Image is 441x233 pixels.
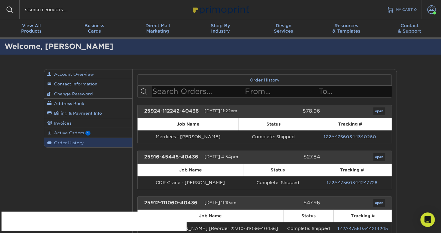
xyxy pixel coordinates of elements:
span: [DATE] 11:10am [205,200,236,205]
div: 25924-112242-40436 [140,107,205,115]
span: Address Book [52,101,84,106]
span: Direct Mail [126,23,189,28]
div: $78.96 [260,107,325,115]
a: DesignServices [252,19,315,39]
a: Account Overview [44,69,132,79]
div: 25916-45445-40436 [140,153,205,161]
input: SEARCH PRODUCTS..... [24,6,83,13]
td: Complete: Shipped [239,130,308,143]
img: Primoprint [190,3,251,16]
span: 1 [85,131,90,136]
span: [DATE] 4:54pm [205,154,238,159]
a: Resources& Templates [315,19,378,39]
td: Complete: Shipped [243,176,312,189]
a: open [373,199,385,207]
a: 1Z2A47560344247728 [327,180,377,185]
a: open [373,153,385,161]
a: Invoices [44,118,132,128]
span: Order History [52,140,84,145]
th: Tracking # [308,118,392,130]
span: Shop By [189,23,252,28]
th: Tracking # [312,164,392,176]
div: Industry [189,23,252,34]
span: Design [252,23,315,28]
a: 1Z2A47560344340260 [324,134,376,139]
input: From... [244,86,318,97]
a: Order History [44,138,132,147]
a: 1Z2A47560344214245 [338,226,388,231]
div: Marketing [126,23,189,34]
th: Job Name [138,210,284,222]
div: Open Intercom Messenger [420,212,435,227]
div: $27.84 [260,153,325,161]
span: Business [63,23,126,28]
input: To... [318,86,392,97]
span: Contact Information [52,81,97,86]
div: 25912-111060-40436 [140,199,205,207]
a: Active Orders 1 [44,128,132,138]
a: Address Book [44,99,132,108]
span: Change Password [52,91,93,96]
div: Cards [63,23,126,34]
a: Change Password [44,89,132,99]
span: Billing & Payment Info [52,111,102,116]
span: Contact [378,23,441,28]
span: MY CART [396,7,413,12]
th: Status [284,210,334,222]
a: Direct MailMarketing [126,19,189,39]
span: Invoices [52,121,71,126]
span: Account Overview [52,72,94,77]
div: & Support [378,23,441,34]
div: $47.96 [260,199,325,207]
span: Resources [315,23,378,28]
div: & Templates [315,23,378,34]
a: Contact Information [44,79,132,89]
th: Job Name [138,118,239,130]
a: Billing & Payment Info [44,108,132,118]
span: 0 [414,8,417,12]
span: Active Orders [52,130,84,135]
th: Status [243,164,312,176]
th: Tracking # [334,210,392,222]
span: [DATE] 11:22am [205,108,237,113]
td: Merrliees - [PERSON_NAME] [138,130,239,143]
div: Services [252,23,315,34]
a: open [373,107,385,115]
a: Order History [138,74,392,86]
a: Contact& Support [378,19,441,39]
a: Shop ByIndustry [189,19,252,39]
a: BusinessCards [63,19,126,39]
input: Search Orders... [152,86,245,97]
td: CDR Crane - [PERSON_NAME] [138,176,243,189]
th: Job Name [138,164,243,176]
th: Status [239,118,308,130]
